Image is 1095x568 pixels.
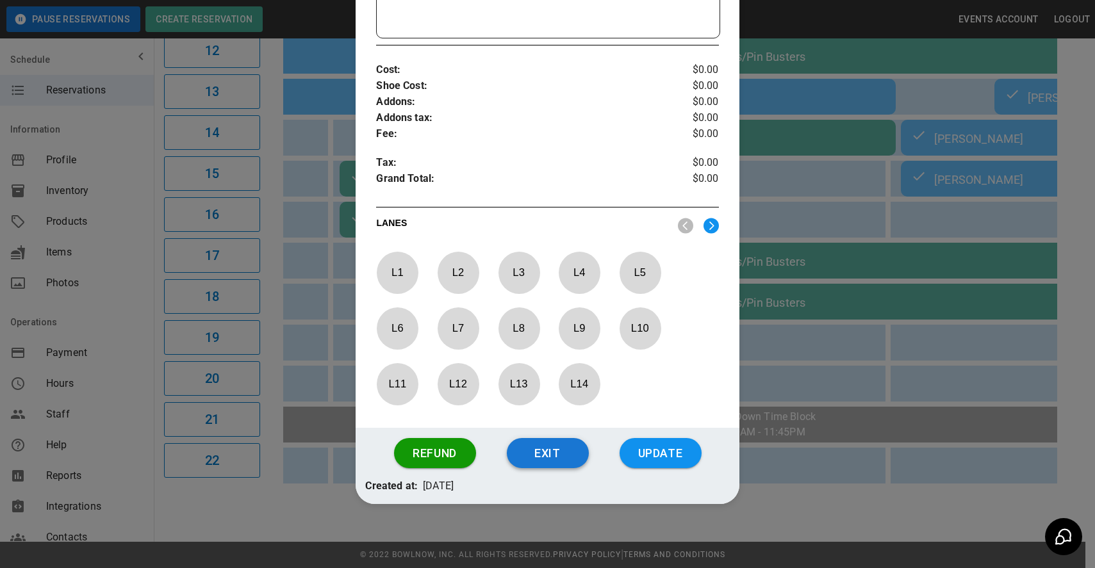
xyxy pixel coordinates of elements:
button: Update [620,438,702,469]
p: $0.00 [662,155,719,171]
p: L 4 [558,257,600,288]
p: [DATE] [423,478,454,494]
p: Addons : [376,94,661,110]
p: $0.00 [662,62,719,78]
p: Cost : [376,62,661,78]
p: L 9 [558,313,600,343]
p: $0.00 [662,171,719,190]
p: L 11 [376,369,418,399]
p: L 2 [437,257,479,288]
p: L 13 [498,369,540,399]
p: L 12 [437,369,479,399]
p: Addons tax : [376,110,661,126]
p: L 14 [558,369,600,399]
p: Created at: [365,478,418,494]
img: right.svg [704,218,719,234]
button: Exit [507,438,589,469]
p: L 1 [376,257,418,288]
p: $0.00 [662,110,719,126]
p: $0.00 [662,126,719,142]
p: $0.00 [662,78,719,94]
p: L 5 [619,257,661,288]
p: Shoe Cost : [376,78,661,94]
p: Grand Total : [376,171,661,190]
p: L 10 [619,313,661,343]
p: LANES [376,216,667,234]
img: nav_left.svg [678,218,693,234]
p: L 3 [498,257,540,288]
button: Refund [394,438,476,469]
p: L 7 [437,313,479,343]
p: Fee : [376,126,661,142]
p: Tax : [376,155,661,171]
p: $0.00 [662,94,719,110]
p: L 6 [376,313,418,343]
p: L 8 [498,313,540,343]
